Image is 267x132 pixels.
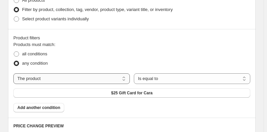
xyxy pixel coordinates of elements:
[13,88,250,98] button: $25 Gift Card for Cara
[17,105,60,110] span: Add another condition
[13,123,250,129] h6: PRICE CHANGE PREVIEW
[22,16,89,21] span: Select product variants individually
[13,35,250,41] div: Product filters
[13,42,56,47] span: Products must match:
[22,7,173,12] span: Filter by product, collection, tag, vendor, product type, variant title, or inventory
[111,90,153,96] span: $25 Gift Card for Cara
[22,61,48,66] span: any condition
[22,51,47,56] span: all conditions
[13,103,64,112] button: Add another condition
